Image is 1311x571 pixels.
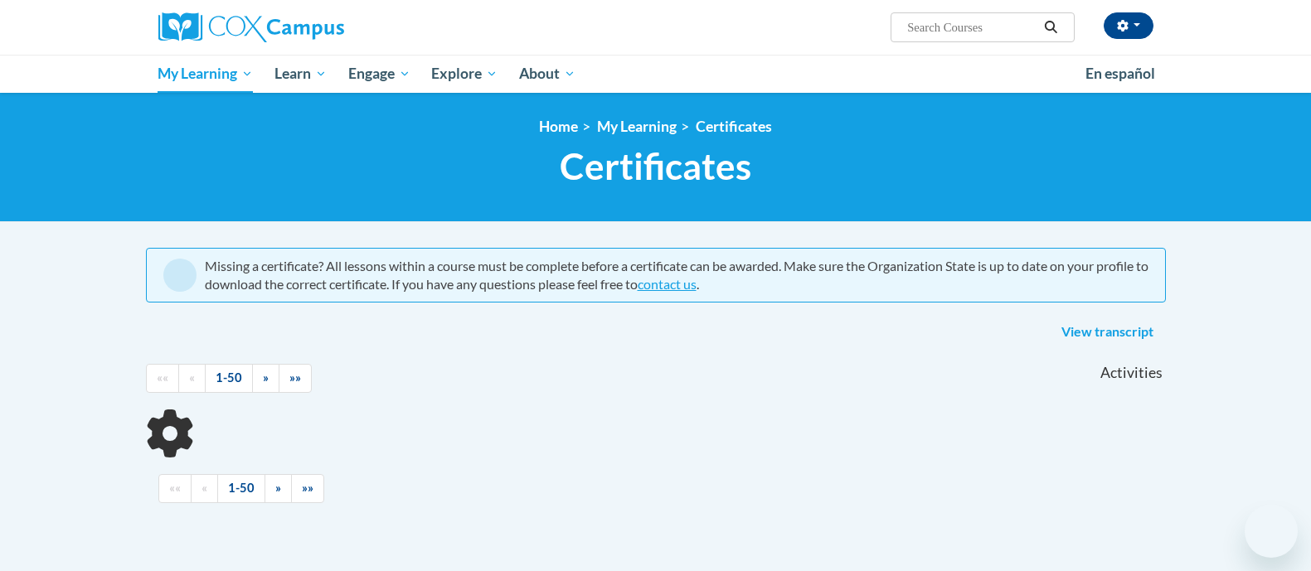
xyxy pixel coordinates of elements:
span: Learn [274,64,327,84]
a: Cox Campus [158,12,473,42]
button: Account Settings [1104,12,1153,39]
img: Cox Campus [158,12,344,42]
span: About [519,64,575,84]
a: contact us [638,276,697,292]
span: Certificates [560,144,751,188]
span: » [275,481,281,495]
a: Previous [191,474,218,503]
a: Next [252,364,279,393]
a: My Learning [597,118,677,135]
a: My Learning [148,55,265,93]
span: My Learning [158,64,253,84]
div: Main menu [134,55,1178,93]
a: Previous [178,364,206,393]
a: End [291,474,324,503]
span: »» [289,370,301,385]
button: Search [1038,17,1063,37]
a: Explore [420,55,508,93]
a: Next [265,474,292,503]
a: 1-50 [205,364,253,393]
a: Begining [146,364,179,393]
a: Engage [337,55,421,93]
span: En español [1085,65,1155,82]
a: View transcript [1049,319,1166,346]
a: Begining [158,474,192,503]
div: Missing a certificate? All lessons within a course must be complete before a certificate can be a... [205,257,1148,293]
a: Learn [264,55,337,93]
span: Activities [1100,364,1163,382]
a: Home [539,118,578,135]
a: Certificates [696,118,772,135]
span: «« [169,481,181,495]
span: » [263,370,269,385]
input: Search Courses [906,17,1038,37]
span: « [189,370,195,385]
a: About [508,55,586,93]
iframe: Button to launch messaging window [1245,505,1298,558]
span: « [202,481,207,495]
span: Explore [431,64,498,84]
a: End [279,364,312,393]
a: 1-50 [217,474,265,503]
span: »» [302,481,313,495]
span: Engage [348,64,410,84]
a: En español [1075,56,1166,91]
span: «« [157,370,168,385]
